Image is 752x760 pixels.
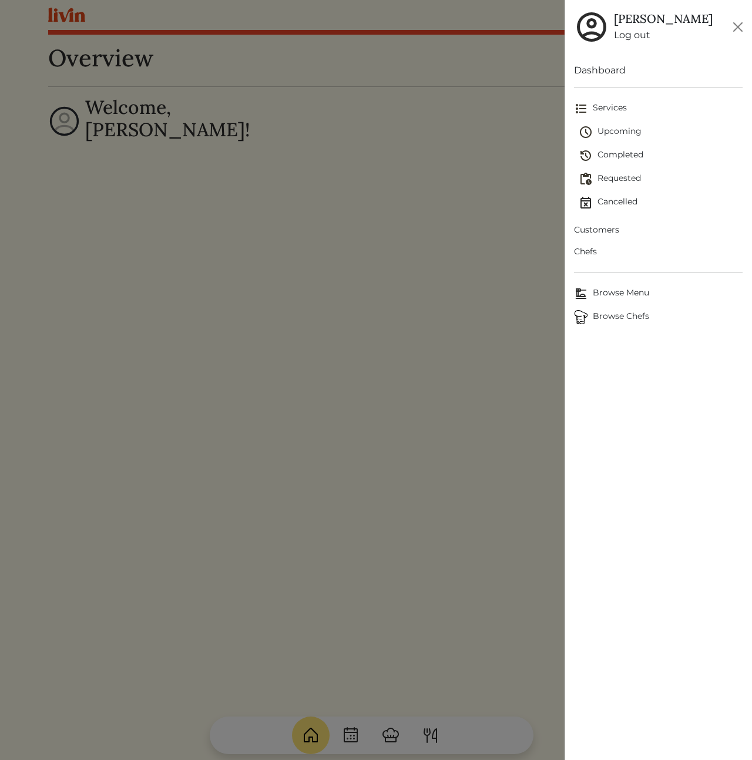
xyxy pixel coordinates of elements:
span: Upcoming [579,125,743,139]
a: Customers [574,219,743,241]
img: format_list_bulleted-ebc7f0161ee23162107b508e562e81cd567eeab2455044221954b09d19068e74.svg [574,102,588,116]
a: ChefsBrowse Chefs [574,305,743,329]
a: Completed [579,144,743,167]
img: event_cancelled-67e280bd0a9e072c26133efab016668ee6d7272ad66fa3c7eb58af48b074a3a4.svg [579,196,593,210]
span: Requested [579,172,743,186]
h5: [PERSON_NAME] [614,12,713,26]
img: user_account-e6e16d2ec92f44fc35f99ef0dc9cddf60790bfa021a6ecb1c896eb5d2907b31c.svg [574,9,609,45]
a: Log out [614,28,713,42]
a: Requested [579,167,743,191]
button: Close [728,18,747,36]
span: Completed [579,149,743,163]
a: Browse MenuBrowse Menu [574,282,743,305]
img: schedule-fa401ccd6b27cf58db24c3bb5584b27dcd8bd24ae666a918e1c6b4ae8c451a22.svg [579,125,593,139]
span: Browse Chefs [574,310,743,324]
a: Cancelled [579,191,743,214]
span: Cancelled [579,196,743,210]
span: Services [574,102,743,116]
a: Dashboard [574,63,743,78]
span: Browse Menu [574,287,743,301]
a: Chefs [574,241,743,263]
a: Upcoming [579,120,743,144]
img: history-2b446bceb7e0f53b931186bf4c1776ac458fe31ad3b688388ec82af02103cd45.svg [579,149,593,163]
img: Browse Menu [574,287,588,301]
img: Browse Chefs [574,310,588,324]
a: Services [574,97,743,120]
img: pending_actions-fd19ce2ea80609cc4d7bbea353f93e2f363e46d0f816104e4e0650fdd7f915cf.svg [579,172,593,186]
span: Chefs [574,246,743,258]
span: Customers [574,224,743,236]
